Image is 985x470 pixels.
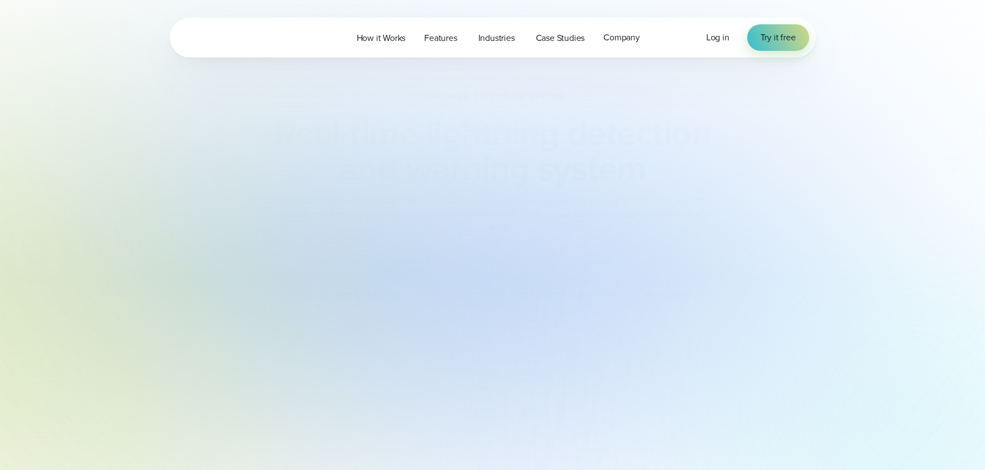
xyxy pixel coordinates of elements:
a: Case Studies [527,27,595,49]
span: Features [424,32,457,45]
a: Log in [706,31,729,44]
a: How it Works [347,27,415,49]
span: How it Works [357,32,406,45]
span: Industries [478,32,515,45]
a: Try it free [747,24,809,51]
span: Case Studies [536,32,585,45]
span: Try it free [760,31,796,44]
span: Company [603,31,640,44]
